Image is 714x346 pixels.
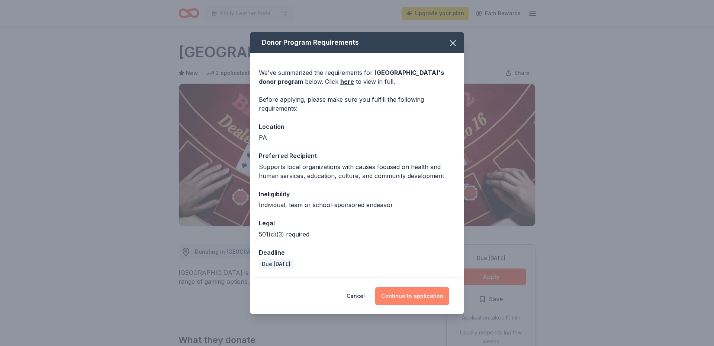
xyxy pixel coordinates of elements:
div: PA [259,133,455,142]
a: here [340,77,354,86]
div: Donor Program Requirements [250,32,464,53]
div: Before applying, please make sure you fulfill the following requirements: [259,95,455,113]
div: 501(c)(3) required [259,230,455,239]
div: Individual, team or school-sponsored endeavor [259,200,455,209]
div: Preferred Recipient [259,151,455,161]
div: Ineligibility [259,189,455,199]
div: Deadline [259,248,455,257]
button: Cancel [347,287,365,305]
button: Continue to application [375,287,449,305]
div: Supports local organizations with causes focused on health and human services, education, culture... [259,162,455,180]
div: Location [259,122,455,131]
div: Due [DATE] [259,259,293,269]
div: We've summarized the requirements for below. Click to view in full. [259,68,455,86]
div: Legal [259,218,455,228]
